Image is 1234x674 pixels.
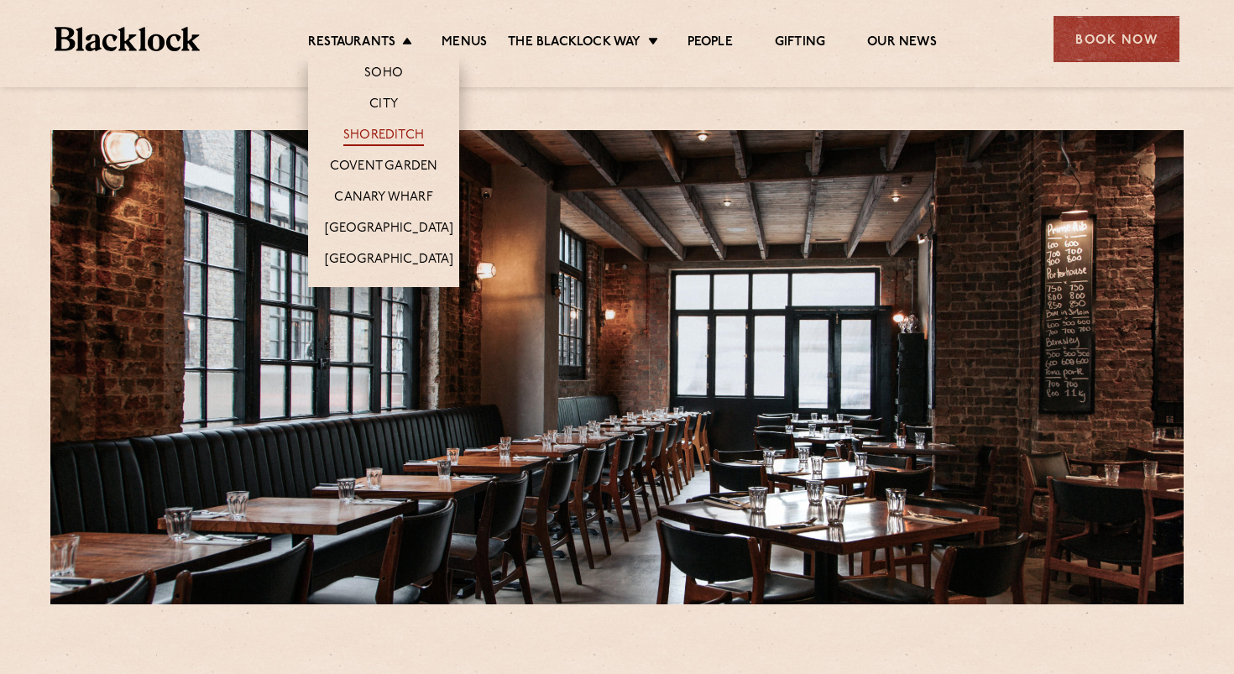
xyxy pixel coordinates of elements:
a: Our News [867,34,937,53]
a: Restaurants [308,34,395,53]
a: People [688,34,733,53]
a: Gifting [775,34,825,53]
a: Soho [364,65,403,84]
a: [GEOGRAPHIC_DATA] [325,252,453,270]
a: Covent Garden [330,159,438,177]
a: City [369,97,398,115]
a: [GEOGRAPHIC_DATA] [325,221,453,239]
img: BL_Textured_Logo-footer-cropped.svg [55,27,200,51]
a: Shoreditch [343,128,424,146]
a: Canary Wharf [334,190,432,208]
a: Menus [442,34,487,53]
a: The Blacklock Way [508,34,641,53]
div: Book Now [1054,16,1179,62]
